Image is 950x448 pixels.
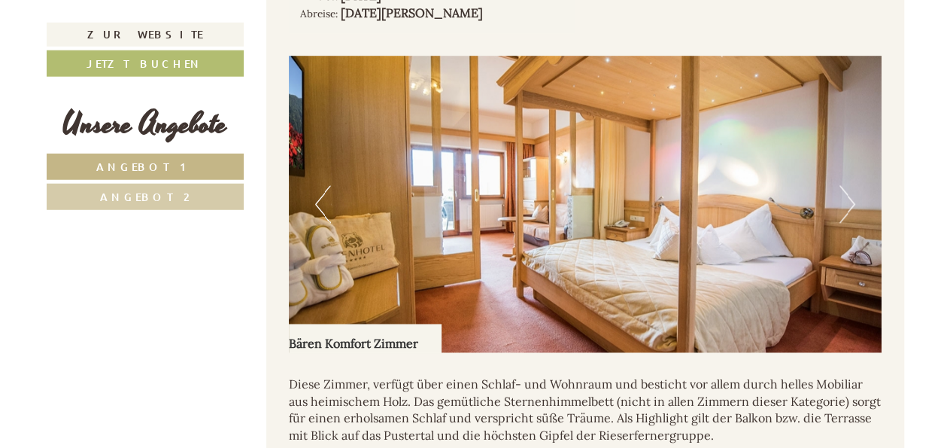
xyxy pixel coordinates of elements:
[47,23,244,47] a: Zur Website
[341,6,483,21] b: [DATE][PERSON_NAME]
[47,103,244,146] div: Unsere Angebote
[315,186,331,224] button: Previous
[100,190,190,204] span: Angebot 2
[300,8,338,21] small: Abreise:
[96,160,193,174] span: Angebot 1
[289,325,441,353] div: Bären Komfort Zimmer
[289,56,882,353] img: image
[839,186,855,224] button: Next
[47,50,244,77] a: Jetzt buchen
